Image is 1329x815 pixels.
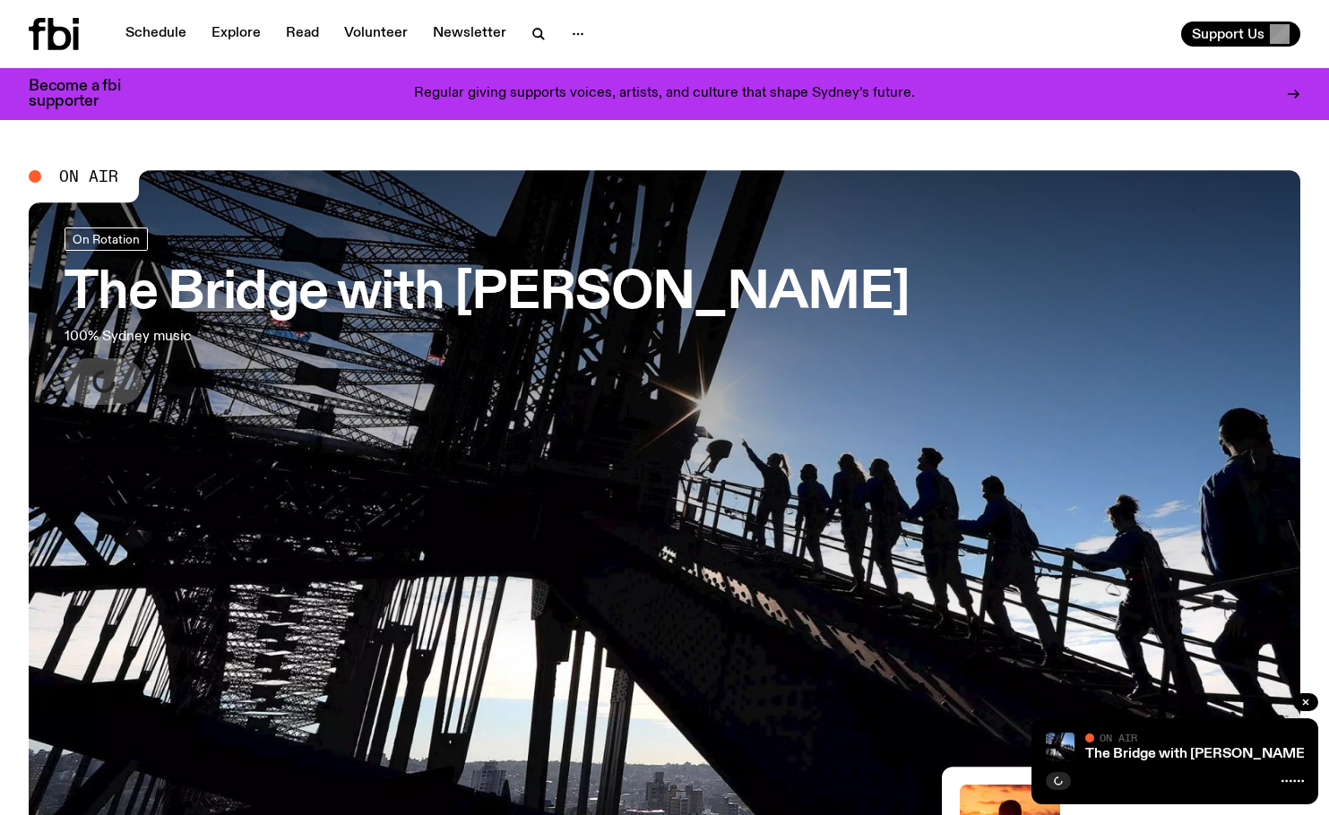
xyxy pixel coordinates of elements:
a: Volunteer [333,21,419,47]
p: 100% Sydney music [65,326,523,347]
span: On Air [59,168,118,184]
span: On Air [1100,732,1137,743]
a: Newsletter [422,21,517,47]
h3: Become a fbi supporter [29,79,143,109]
a: The Bridge with [PERSON_NAME] [1085,747,1309,761]
button: Support Us [1181,21,1300,47]
a: Read [275,21,330,47]
p: Regular giving supports voices, artists, and culture that shape Sydney’s future. [414,86,915,102]
a: Schedule [115,21,197,47]
a: Explore [201,21,272,47]
span: Support Us [1192,26,1264,42]
h3: The Bridge with [PERSON_NAME] [65,269,910,319]
a: On Rotation [65,227,148,251]
img: People climb Sydney's Harbour Bridge [1046,733,1074,761]
span: On Rotation [73,232,140,245]
a: The Bridge with [PERSON_NAME]100% Sydney music [65,227,910,405]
